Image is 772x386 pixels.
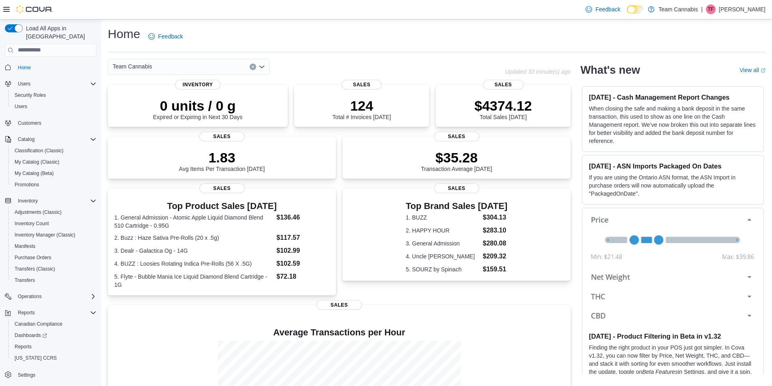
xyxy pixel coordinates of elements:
[582,1,623,17] a: Feedback
[8,168,100,179] button: My Catalog (Beta)
[483,213,507,222] dd: $304.13
[15,196,96,206] span: Inventory
[158,32,183,41] span: Feedback
[259,64,265,70] button: Open list of options
[15,343,32,350] span: Reports
[316,300,362,310] span: Sales
[8,145,100,156] button: Classification (Classic)
[15,63,34,73] a: Home
[11,353,60,363] a: [US_STATE] CCRS
[15,308,38,318] button: Reports
[11,180,96,190] span: Promotions
[706,4,716,14] div: Tom Finnigan
[18,198,38,204] span: Inventory
[11,168,96,178] span: My Catalog (Beta)
[15,209,62,215] span: Adjustments (Classic)
[475,98,532,114] p: $4374.12
[15,266,55,272] span: Transfers (Classic)
[406,265,479,273] dt: 5. SOURZ by Spinach
[15,220,49,227] span: Inventory Count
[11,264,58,274] a: Transfers (Classic)
[483,226,507,235] dd: $283.10
[8,352,100,364] button: [US_STATE] CCRS
[2,134,100,145] button: Catalog
[406,213,479,222] dt: 1. BUZZ
[114,260,273,268] dt: 4. BUZZ : Loosies Rotating Indica Pre-Rolls (56 X .5G)
[589,343,757,384] p: Finding the right product in your POS just got simpler. In Cova v1.32, you can now filter by Pric...
[8,263,100,275] button: Transfers (Classic)
[11,264,96,274] span: Transfers (Classic)
[15,321,62,327] span: Canadian Compliance
[483,252,507,261] dd: $209.32
[406,226,479,235] dt: 2. HAPPY HOUR
[18,81,30,87] span: Users
[11,275,38,285] a: Transfers
[8,341,100,352] button: Reports
[11,331,96,340] span: Dashboards
[15,243,35,250] span: Manifests
[2,195,100,207] button: Inventory
[332,98,391,114] p: 124
[250,64,256,70] button: Clear input
[276,259,329,269] dd: $102.59
[8,90,100,101] button: Security Roles
[16,5,53,13] img: Cova
[11,157,96,167] span: My Catalog (Classic)
[8,101,100,112] button: Users
[153,98,243,114] p: 0 units / 0 g
[595,5,620,13] span: Feedback
[15,181,39,188] span: Promotions
[15,147,64,154] span: Classification (Classic)
[708,4,714,14] span: TF
[2,291,100,302] button: Operations
[406,252,479,260] dt: 4. Uncle [PERSON_NAME]
[114,273,273,289] dt: 5. Flyte - Bubble Mania Ice Liquid Diamond Blend Cartridge - 1G
[11,207,65,217] a: Adjustments (Classic)
[483,239,507,248] dd: $280.08
[15,292,45,301] button: Operations
[740,67,766,73] a: View allExternal link
[11,102,30,111] a: Users
[11,342,35,352] a: Reports
[642,369,678,375] em: Beta Features
[8,241,100,252] button: Manifests
[11,146,67,156] a: Classification (Classic)
[276,233,329,243] dd: $117.57
[18,136,34,143] span: Catalog
[589,173,757,198] p: If you are using the Ontario ASN format, the ASN Import in purchase orders will now automatically...
[11,342,96,352] span: Reports
[11,168,57,178] a: My Catalog (Beta)
[276,246,329,256] dd: $102.99
[108,26,140,42] h1: Home
[114,234,273,242] dt: 2. Buzz : Haze Sativa Pre-Rolls (20 x .5g)
[23,24,96,41] span: Load All Apps in [GEOGRAPHIC_DATA]
[11,331,50,340] a: Dashboards
[15,196,41,206] button: Inventory
[2,307,100,318] button: Reports
[11,157,63,167] a: My Catalog (Classic)
[179,149,265,166] p: 1.83
[11,230,96,240] span: Inventory Manager (Classic)
[199,183,245,193] span: Sales
[18,309,35,316] span: Reports
[627,5,644,14] input: Dark Mode
[11,207,96,217] span: Adjustments (Classic)
[15,92,46,98] span: Security Roles
[276,213,329,222] dd: $136.46
[276,272,329,282] dd: $72.18
[11,353,96,363] span: Washington CCRS
[421,149,492,166] p: $35.28
[11,253,96,262] span: Purchase Orders
[11,90,96,100] span: Security Roles
[153,98,243,120] div: Expired or Expiring in Next 30 Days
[434,132,479,141] span: Sales
[15,134,38,144] button: Catalog
[719,4,766,14] p: [PERSON_NAME]
[580,64,640,77] h2: What's new
[15,103,27,110] span: Users
[475,98,532,120] div: Total Sales [DATE]
[8,330,100,341] a: Dashboards
[199,132,245,141] span: Sales
[15,369,96,380] span: Settings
